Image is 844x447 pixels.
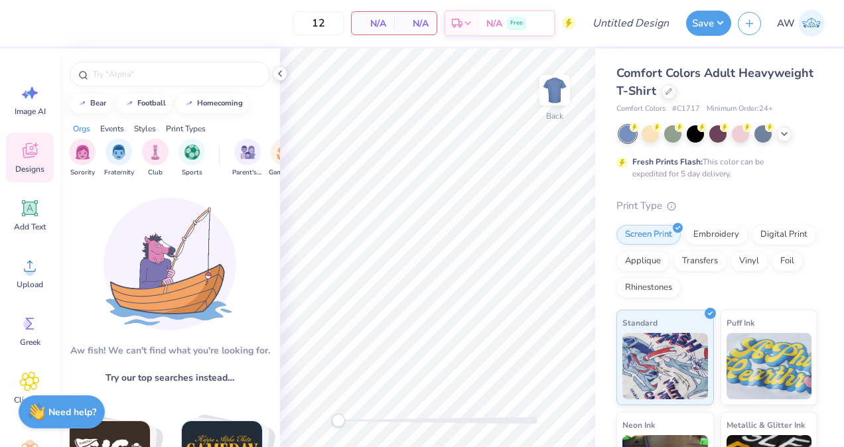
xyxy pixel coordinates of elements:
[148,145,163,160] img: Club Image
[69,139,96,178] button: filter button
[616,251,669,271] div: Applique
[232,168,263,178] span: Parent's Weekend
[673,251,727,271] div: Transfers
[182,168,202,178] span: Sports
[105,371,234,385] span: Try our top searches instead…
[293,11,344,35] input: – –
[707,103,773,115] span: Minimum Order: 24 +
[69,139,96,178] div: filter for Sorority
[616,225,681,245] div: Screen Print
[73,123,90,135] div: Orgs
[232,139,263,178] button: filter button
[672,103,700,115] span: # C1717
[104,139,134,178] button: filter button
[104,198,236,330] img: Loading...
[15,164,44,174] span: Designs
[104,168,134,178] span: Fraternity
[90,99,106,107] div: bear
[48,406,96,418] strong: Need help?
[269,168,299,178] span: Game Day
[269,139,299,178] div: filter for Game Day
[727,333,812,399] img: Puff Ink
[142,139,169,178] div: filter for Club
[616,103,666,115] span: Comfort Colors
[402,17,429,31] span: N/A
[622,333,708,399] img: Standard
[685,225,748,245] div: Embroidery
[111,145,126,160] img: Fraternity Image
[632,156,796,180] div: This color can be expedited for 5 day delivery.
[70,168,95,178] span: Sorority
[137,99,166,107] div: football
[8,395,52,416] span: Clipart & logos
[616,278,681,298] div: Rhinestones
[616,198,817,214] div: Print Type
[798,10,825,36] img: Allison Wicks
[15,106,46,117] span: Image AI
[727,418,805,432] span: Metallic & Glitter Ink
[269,139,299,178] button: filter button
[632,157,703,167] strong: Fresh Prints Flash:
[184,145,200,160] img: Sports Image
[777,16,795,31] span: AW
[77,99,88,107] img: trend_line.gif
[70,344,270,357] div: Aw fish! We can't find what you're looking for.
[176,94,249,113] button: homecoming
[546,110,563,122] div: Back
[197,99,243,107] div: homecoming
[616,65,813,99] span: Comfort Colors Adult Heavyweight T-Shirt
[360,17,386,31] span: N/A
[582,10,679,36] input: Untitled Design
[686,11,731,36] button: Save
[240,145,255,160] img: Parent's Weekend Image
[178,139,205,178] button: filter button
[752,225,816,245] div: Digital Print
[510,19,523,28] span: Free
[142,139,169,178] button: filter button
[166,123,206,135] div: Print Types
[117,94,172,113] button: football
[17,279,43,290] span: Upload
[184,99,194,107] img: trend_line.gif
[14,222,46,232] span: Add Text
[622,418,655,432] span: Neon Ink
[20,337,40,348] span: Greek
[178,139,205,178] div: filter for Sports
[486,17,502,31] span: N/A
[75,145,90,160] img: Sorority Image
[100,123,124,135] div: Events
[622,316,658,330] span: Standard
[771,10,831,36] a: AW
[731,251,768,271] div: Vinyl
[772,251,803,271] div: Foil
[134,123,156,135] div: Styles
[124,99,135,107] img: trend_line.gif
[277,145,292,160] img: Game Day Image
[92,68,261,81] input: Try "Alpha"
[727,316,754,330] span: Puff Ink
[541,77,568,103] img: Back
[332,414,345,427] div: Accessibility label
[104,139,134,178] div: filter for Fraternity
[232,139,263,178] div: filter for Parent's Weekend
[70,94,112,113] button: bear
[148,168,163,178] span: Club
